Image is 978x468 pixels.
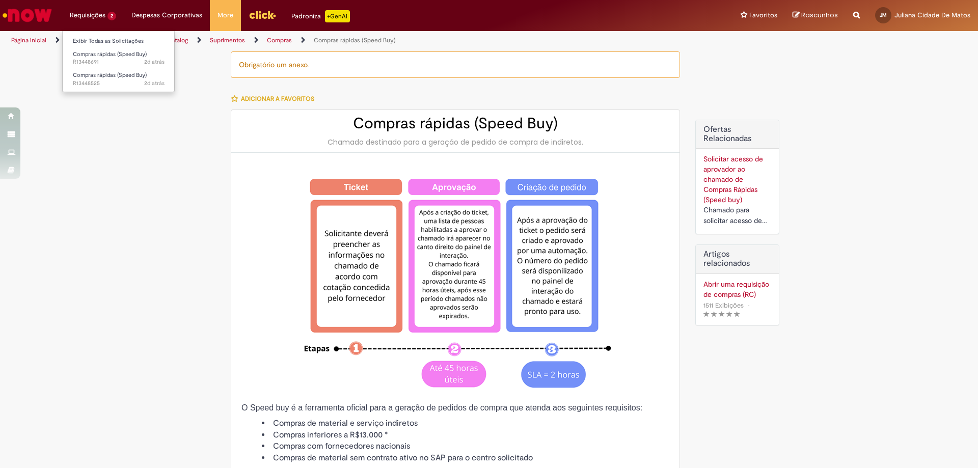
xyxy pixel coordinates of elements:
a: Abrir uma requisição de compras (RC) [703,279,771,299]
a: Suprimentos [210,36,245,44]
a: Aberto R13448691 : Compras rápidas (Speed Buy) [63,49,175,68]
span: R13448691 [73,58,165,66]
span: Juliana Cidade De Matos [894,11,970,19]
a: Exibir Todas as Solicitações [63,36,175,47]
span: 2d atrás [144,79,165,87]
img: click_logo_yellow_360x200.png [249,7,276,22]
ul: Trilhas de página [8,31,644,50]
span: More [218,10,233,20]
a: Compras [267,36,292,44]
div: Padroniza [291,10,350,22]
div: Chamado para solicitar acesso de aprovador ao ticket de Speed buy [703,205,771,226]
h3: Artigos relacionados [703,250,771,268]
li: Compras de material sem contrato ativo no SAP para o centro solicitado [262,452,669,464]
span: Requisições [70,10,105,20]
span: 1511 Exibições [703,301,744,310]
span: Despesas Corporativas [131,10,202,20]
a: Página inicial [11,36,46,44]
span: Compras rápidas (Speed Buy) [73,71,147,79]
span: 2 [107,12,116,20]
div: Obrigatório um anexo. [231,51,680,78]
span: O Speed buy é a ferramenta oficial para a geração de pedidos de compra que atenda aos seguintes r... [241,403,642,412]
span: Adicionar a Favoritos [241,95,314,103]
a: Rascunhos [793,11,838,20]
li: Compras de material e serviço indiretos [262,418,669,429]
span: • [746,298,752,312]
a: Aberto R13448525 : Compras rápidas (Speed Buy) [63,70,175,89]
time: 26/08/2025 14:34:06 [144,58,165,66]
li: Compras com fornecedores nacionais [262,441,669,452]
h2: Compras rápidas (Speed Buy) [241,115,669,132]
div: Ofertas Relacionadas [695,120,779,234]
span: JM [880,12,887,18]
span: 2d atrás [144,58,165,66]
span: Favoritos [749,10,777,20]
div: Chamado destinado para a geração de pedido de compra de indiretos. [241,137,669,147]
button: Adicionar a Favoritos [231,88,320,109]
li: Compras inferiores a R$13.000 * [262,429,669,441]
span: Rascunhos [801,10,838,20]
a: Compras rápidas (Speed Buy) [314,36,396,44]
time: 26/08/2025 14:08:58 [144,79,165,87]
a: Solicitar acesso de aprovador ao chamado de Compras Rápidas (Speed buy) [703,154,763,204]
h2: Ofertas Relacionadas [703,125,771,143]
ul: Requisições [62,31,175,92]
span: Compras rápidas (Speed Buy) [73,50,147,58]
img: ServiceNow [1,5,53,25]
p: +GenAi [325,10,350,22]
span: R13448525 [73,79,165,88]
